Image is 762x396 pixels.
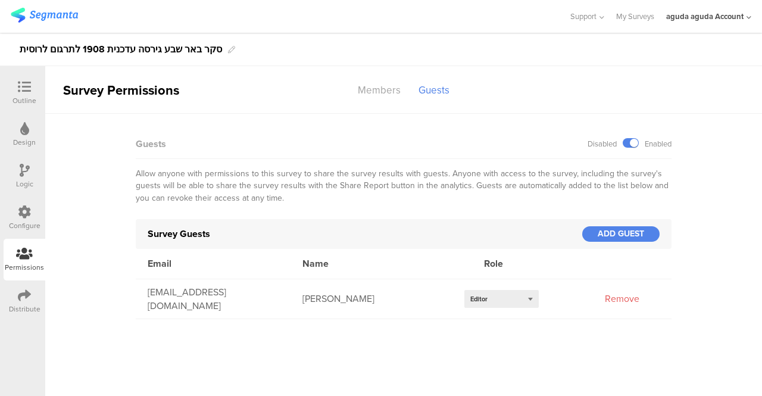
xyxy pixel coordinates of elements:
[148,227,582,241] div: Survey Guests
[592,292,652,305] div: Remove
[666,11,744,22] div: aguda aguda Account
[13,95,36,106] div: Outline
[470,294,488,304] span: Editor
[588,138,617,149] div: Disabled
[9,220,40,231] div: Configure
[16,179,33,189] div: Logic
[582,226,660,242] div: ADD GUEST
[349,80,410,101] div: Members
[11,8,78,23] img: segmanta logo
[9,304,40,314] div: Distribute
[20,40,222,59] div: סקר באר שבע גירסה עדכנית 1908 לתרגום לרוסית
[291,257,472,270] div: Name
[5,262,44,273] div: Permissions
[291,292,452,305] div: [PERSON_NAME]
[136,257,291,270] div: Email
[13,137,36,148] div: Design
[472,257,612,270] div: Role
[136,285,291,313] div: eliyakournos@mail.tau.ac.il
[136,137,166,151] div: Guests
[645,138,672,149] div: Enabled
[570,11,597,22] span: Support
[45,80,182,100] div: Survey Permissions
[410,80,458,101] div: Guests
[136,159,672,213] div: Allow anyone with permissions to this survey to share the survey results with guests. Anyone with...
